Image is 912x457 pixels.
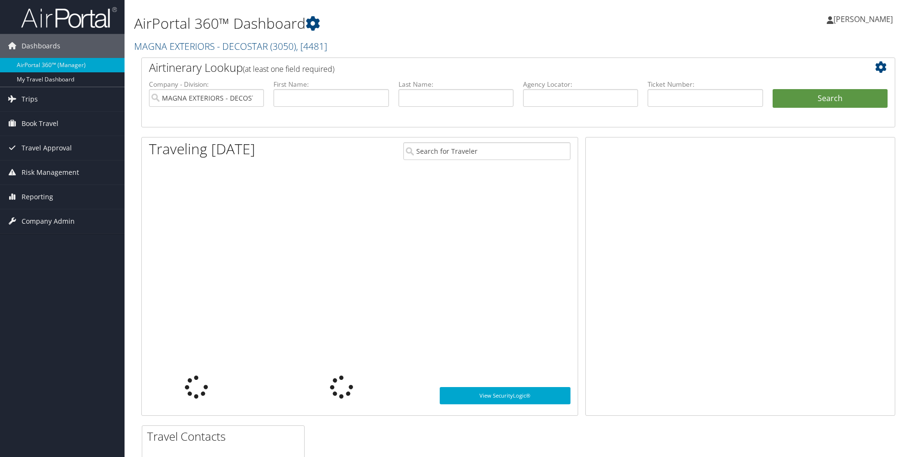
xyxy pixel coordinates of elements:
[773,89,888,108] button: Search
[403,142,570,160] input: Search for Traveler
[134,13,646,34] h1: AirPortal 360™ Dashboard
[523,80,638,89] label: Agency Locator:
[22,136,72,160] span: Travel Approval
[243,64,334,74] span: (at least one field required)
[648,80,763,89] label: Ticket Number:
[22,87,38,111] span: Trips
[270,40,296,53] span: ( 3050 )
[22,209,75,233] span: Company Admin
[149,59,825,76] h2: Airtinerary Lookup
[149,80,264,89] label: Company - Division:
[296,40,327,53] span: , [ 4481 ]
[440,387,570,404] a: View SecurityLogic®
[22,185,53,209] span: Reporting
[21,6,117,29] img: airportal-logo.png
[22,160,79,184] span: Risk Management
[149,139,255,159] h1: Traveling [DATE]
[827,5,902,34] a: [PERSON_NAME]
[22,34,60,58] span: Dashboards
[134,40,327,53] a: MAGNA EXTERIORS - DECOSTAR
[399,80,513,89] label: Last Name:
[274,80,388,89] label: First Name:
[833,14,893,24] span: [PERSON_NAME]
[147,428,304,445] h2: Travel Contacts
[22,112,58,136] span: Book Travel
